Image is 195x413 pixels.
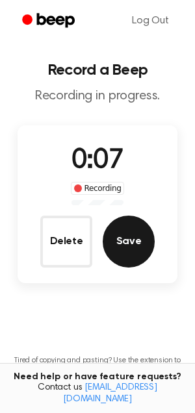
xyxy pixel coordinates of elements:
[71,182,125,195] div: Recording
[8,382,187,405] span: Contact us
[10,356,185,375] p: Tired of copying and pasting? Use the extension to automatically insert your recordings.
[119,5,182,36] a: Log Out
[13,8,86,34] a: Beep
[63,383,157,404] a: [EMAIL_ADDRESS][DOMAIN_NAME]
[71,147,123,175] span: 0:07
[10,88,185,105] p: Recording in progress.
[10,62,185,78] h1: Record a Beep
[40,216,92,268] button: Delete Audio Record
[103,216,155,268] button: Save Audio Record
